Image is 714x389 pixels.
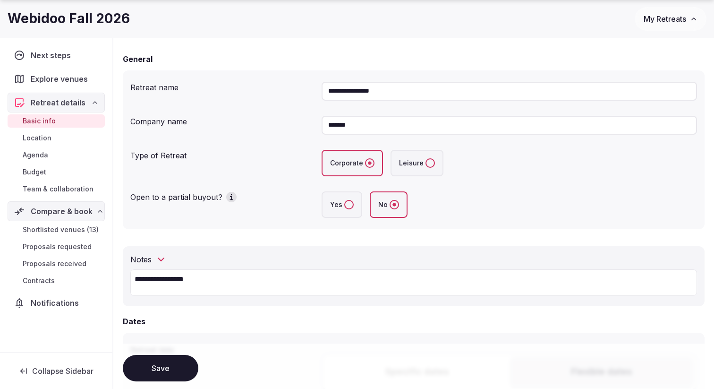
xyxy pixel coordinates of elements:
label: Corporate [322,150,383,176]
a: Shortlisted venues (13) [8,223,105,236]
span: Agenda [23,150,48,160]
h2: Notes [130,254,152,265]
a: Agenda [8,148,105,162]
button: Collapse Sidebar [8,361,105,381]
label: Yes [322,191,362,218]
span: Proposals received [23,259,86,268]
a: Proposals received [8,257,105,270]
a: Next steps [8,45,105,65]
span: Shortlisted venues (13) [23,225,99,234]
span: Compare & book [31,206,93,217]
a: Team & collaboration [8,182,105,196]
button: Corporate [365,158,374,168]
h2: General [123,53,153,65]
h2: Dates [123,316,145,327]
span: Contracts [23,276,55,285]
div: Type of Retreat [130,146,314,161]
label: Leisure [391,150,443,176]
button: Yes [344,200,354,209]
span: Proposals requested [23,242,92,251]
a: Location [8,131,105,145]
span: Basic info [23,116,56,126]
span: Explore venues [31,73,92,85]
span: My Retreats [644,14,686,24]
a: Basic info [8,114,105,128]
button: Leisure [425,158,435,168]
button: No [390,200,399,209]
span: Location [23,133,51,143]
span: Collapse Sidebar [32,366,93,376]
span: Budget [23,167,46,177]
h1: Webidoo Fall 2026 [8,9,130,28]
button: My Retreats [635,7,706,31]
div: Retreat name [130,78,314,93]
div: Retreat date [130,340,314,355]
a: Proposals requested [8,240,105,253]
label: No [370,191,408,218]
a: Notifications [8,293,105,313]
button: Save [123,355,198,381]
span: Notifications [31,297,83,309]
span: Retreat details [31,97,85,108]
a: Explore venues [8,69,105,89]
a: Contracts [8,274,105,287]
div: Open to a partial buyout? [130,188,314,203]
a: Budget [8,165,105,179]
span: Next steps [31,50,75,61]
span: Team & collaboration [23,184,93,194]
div: Company name [130,112,314,127]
